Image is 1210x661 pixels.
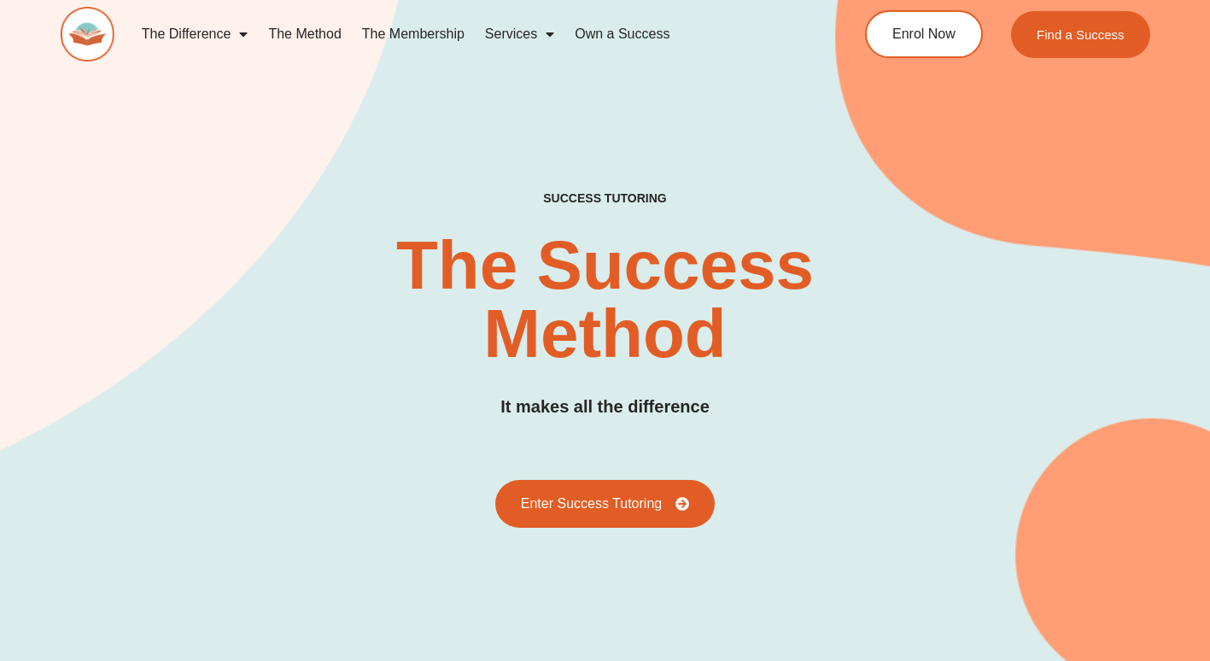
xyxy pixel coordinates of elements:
[892,27,956,41] span: Enrol Now
[444,191,767,206] h4: SUCCESS TUTORING​
[1037,28,1125,41] span: Find a Success
[132,15,259,54] a: The Difference
[352,15,475,54] a: The Membership
[865,10,983,58] a: Enrol Now
[500,394,710,420] h3: It makes all the difference
[475,15,564,54] a: Services
[258,15,351,54] a: The Method
[495,480,715,528] a: Enter Success Tutoring
[132,15,804,54] nav: Menu
[359,231,851,368] h2: The Success Method
[521,497,662,511] span: Enter Success Tutoring
[1011,11,1150,58] a: Find a Success
[564,15,680,54] a: Own a Success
